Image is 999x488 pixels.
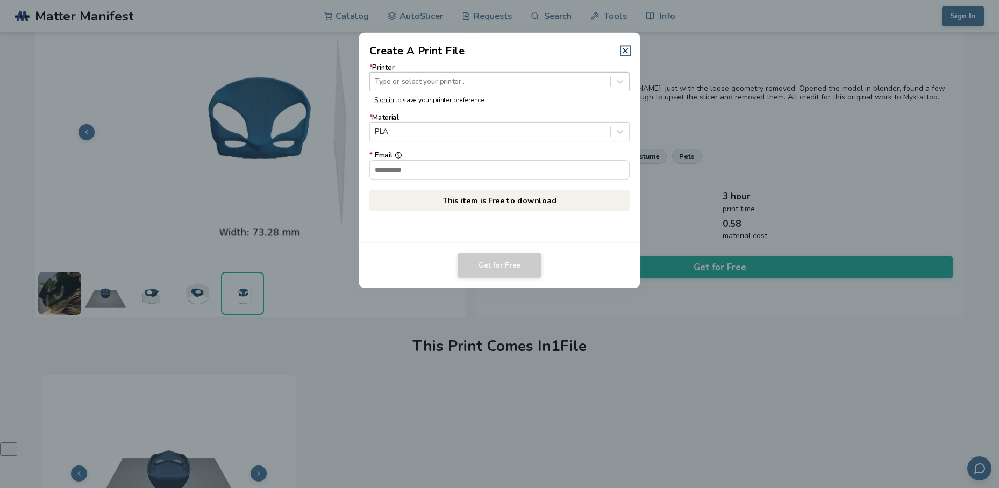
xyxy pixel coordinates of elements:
input: *Email [370,161,630,179]
h2: Create A Print File [369,43,465,59]
p: This item is Free to download [369,190,630,211]
label: Material [369,114,630,141]
a: Sign in [374,95,394,104]
input: *MaterialPLA [375,128,377,136]
p: to save your printer preference [374,96,625,104]
input: *PrinterType or select your printer... [375,77,377,85]
div: Email [369,152,630,160]
button: *Email [395,152,402,159]
label: Printer [369,63,630,91]
button: Get for Free [458,253,541,278]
